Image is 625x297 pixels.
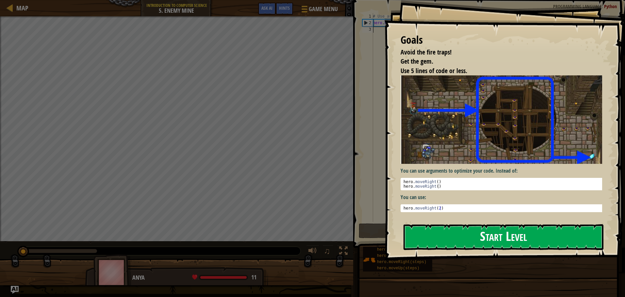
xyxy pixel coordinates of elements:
span: hero.moveRight(steps) [377,260,426,264]
li: Avoid the fire traps! [392,48,600,57]
span: Get the gem. [401,57,433,66]
li: Use 5 lines of code or less. [392,66,600,76]
span: Map [16,4,28,12]
button: Run [359,223,615,238]
div: health: 11 / 11 [192,274,256,280]
li: Get the gem. [392,57,600,66]
button: Ask AI [258,3,276,15]
div: 3 [362,26,373,33]
span: Use 5 lines of code or less. [401,66,467,75]
span: ♫ [324,246,330,256]
span: hero.moveDown(steps) [377,247,424,252]
div: 1 [362,13,373,20]
button: Ask AI [11,286,19,294]
span: Avoid the fire traps! [401,48,452,56]
span: 11 [251,273,256,281]
img: thang_avatar_frame.png [93,254,131,290]
span: Ask AI [261,5,272,11]
p: You can use: [401,194,607,201]
button: Start Level [403,224,603,250]
a: Map [13,4,28,12]
span: hero.moveUp(steps) [377,266,419,271]
div: 2 [363,20,373,26]
span: Game Menu [309,5,338,13]
button: Adjust volume [306,245,319,258]
p: You can use arguments to optimize your code. Instead of: [401,167,607,175]
span: hero.moveLeft(steps) [377,254,424,258]
button: Toggle fullscreen [337,245,350,258]
img: Enemy mine [401,75,607,164]
button: ♫ [322,245,334,258]
img: portrait.png [363,254,375,266]
button: Game Menu [296,3,342,18]
div: Anya [132,274,261,282]
div: Goals [401,33,602,48]
span: Hints [279,5,290,11]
